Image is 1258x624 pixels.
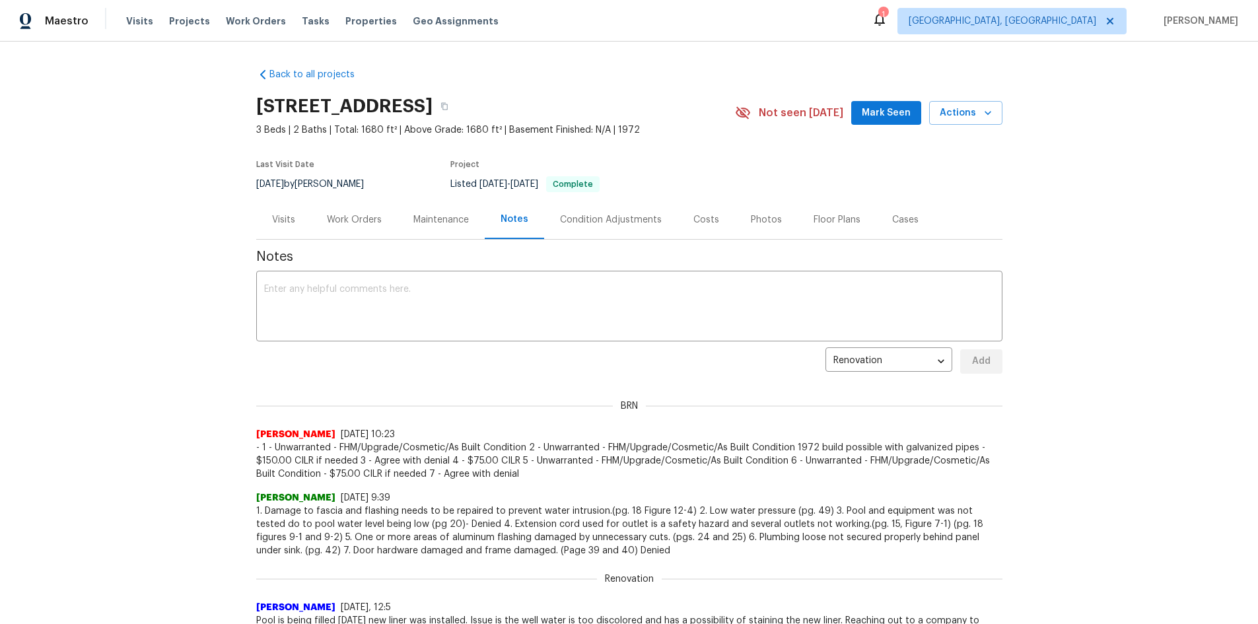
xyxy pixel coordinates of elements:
span: Properties [345,15,397,28]
span: [DATE] [256,180,284,189]
span: [PERSON_NAME] [256,491,335,504]
div: Photos [751,213,782,226]
span: [PERSON_NAME] [256,601,335,614]
span: Last Visit Date [256,160,314,168]
span: Actions [940,105,992,121]
span: [PERSON_NAME] [256,428,335,441]
span: Complete [547,180,598,188]
span: Notes [256,250,1002,263]
span: Project [450,160,479,168]
span: - [479,180,538,189]
div: by [PERSON_NAME] [256,176,380,192]
span: [DATE] 10:23 [341,430,395,439]
span: Mark Seen [862,105,911,121]
span: Tasks [302,17,330,26]
div: Condition Adjustments [560,213,662,226]
span: [GEOGRAPHIC_DATA], [GEOGRAPHIC_DATA] [909,15,1096,28]
a: Back to all projects [256,68,383,81]
h2: [STREET_ADDRESS] [256,100,433,113]
span: Geo Assignments [413,15,499,28]
span: [PERSON_NAME] [1158,15,1238,28]
span: 3 Beds | 2 Baths | Total: 1680 ft² | Above Grade: 1680 ft² | Basement Finished: N/A | 1972 [256,123,735,137]
button: Copy Address [433,94,456,118]
span: Renovation [597,572,662,586]
span: [DATE], 12:5 [341,603,391,612]
div: Floor Plans [814,213,860,226]
span: - 1 - Unwarranted - FHM/Upgrade/Cosmetic/As Built Condition 2 - Unwarranted - FHM/Upgrade/Cosmeti... [256,441,1002,481]
button: Actions [929,101,1002,125]
div: Work Orders [327,213,382,226]
div: Cases [892,213,919,226]
span: Projects [169,15,210,28]
span: 1. Damage to fascia and flashing needs to be repaired to prevent water intrusion.(pg. 18 Figure 1... [256,504,1002,557]
div: Visits [272,213,295,226]
span: [DATE] [510,180,538,189]
div: 1 [878,8,888,21]
span: Maestro [45,15,88,28]
span: [DATE] 9:39 [341,493,390,503]
span: Visits [126,15,153,28]
span: Listed [450,180,600,189]
div: Maintenance [413,213,469,226]
span: Work Orders [226,15,286,28]
div: Notes [501,213,528,226]
div: Renovation [825,345,952,378]
span: Not seen [DATE] [759,106,843,120]
div: Costs [693,213,719,226]
button: Mark Seen [851,101,921,125]
span: [DATE] [479,180,507,189]
span: BRN [613,399,646,413]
